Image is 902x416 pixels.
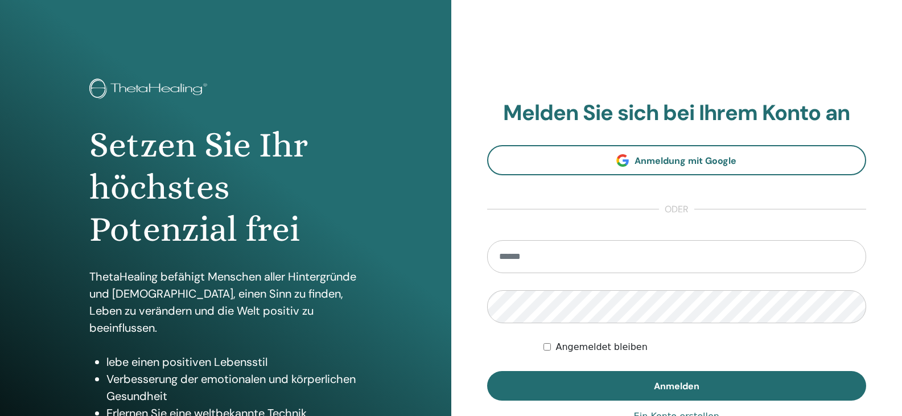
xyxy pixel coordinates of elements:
[106,370,361,405] li: Verbesserung der emotionalen und körperlichen Gesundheit
[106,353,361,370] li: lebe einen positiven Lebensstil
[487,100,867,126] h2: Melden Sie sich bei Ihrem Konto an
[555,340,647,354] label: Angemeldet bleiben
[543,340,866,354] div: Keep me authenticated indefinitely or until I manually logout
[635,155,736,167] span: Anmeldung mit Google
[487,371,867,401] button: Anmelden
[659,203,694,216] span: oder
[487,145,867,175] a: Anmeldung mit Google
[89,124,361,251] h1: Setzen Sie Ihr höchstes Potenzial frei
[654,380,699,392] span: Anmelden
[89,268,361,336] p: ThetaHealing befähigt Menschen aller Hintergründe und [DEMOGRAPHIC_DATA], einen Sinn zu finden, L...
